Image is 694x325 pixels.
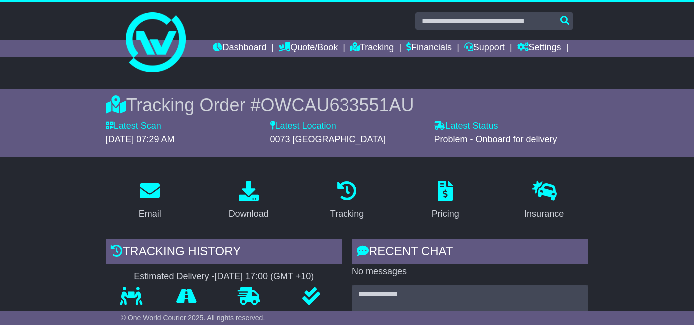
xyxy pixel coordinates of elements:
[132,177,168,224] a: Email
[106,310,156,321] p: Pickup
[270,134,386,144] span: 0073 [GEOGRAPHIC_DATA]
[121,314,265,322] span: © One World Courier 2025. All rights reserved.
[324,177,370,224] a: Tracking
[281,310,342,321] p: Delivered
[106,94,589,116] div: Tracking Order #
[156,310,217,321] p: In Transit
[214,271,314,282] div: [DATE] 17:00 (GMT +10)
[434,121,498,132] label: Latest Status
[330,207,364,221] div: Tracking
[432,207,459,221] div: Pricing
[213,40,266,57] a: Dashboard
[464,40,505,57] a: Support
[518,177,570,224] a: Insurance
[229,207,269,221] div: Download
[106,134,175,144] span: [DATE] 07:29 AM
[517,40,561,57] a: Settings
[350,40,394,57] a: Tracking
[352,266,588,277] p: No messages
[139,207,161,221] div: Email
[524,207,564,221] div: Insurance
[270,121,336,132] label: Latest Location
[260,95,414,115] span: OWCAU633551AU
[352,239,588,266] div: RECENT CHAT
[106,239,342,266] div: Tracking history
[222,177,275,224] a: Download
[406,40,452,57] a: Financials
[106,121,161,132] label: Latest Scan
[279,40,338,57] a: Quote/Book
[425,177,466,224] a: Pricing
[217,310,280,321] p: Delivering
[434,134,557,144] span: Problem - Onboard for delivery
[106,271,342,282] div: Estimated Delivery -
